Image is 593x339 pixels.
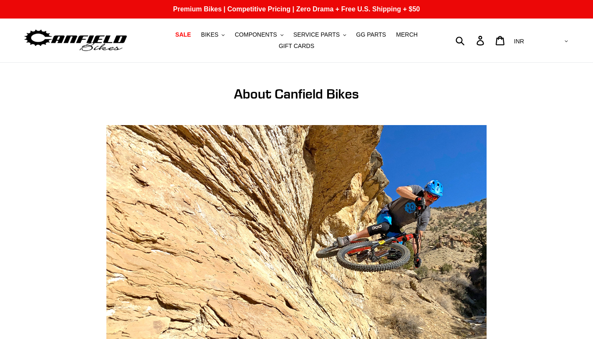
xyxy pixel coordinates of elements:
span: COMPONENTS [235,31,277,38]
span: GIFT CARDS [279,43,315,50]
input: Search [460,31,482,50]
a: GIFT CARDS [275,40,319,52]
span: BIKES [201,31,218,38]
span: SALE [175,31,191,38]
img: Canfield Bikes [23,27,128,54]
button: SERVICE PARTS [289,29,350,40]
span: GG PARTS [356,31,386,38]
span: MERCH [396,31,418,38]
button: COMPONENTS [230,29,287,40]
span: SERVICE PARTS [293,31,339,38]
button: BIKES [197,29,229,40]
a: GG PARTS [352,29,390,40]
h1: About Canfield Bikes [106,86,486,102]
a: SALE [171,29,195,40]
a: MERCH [392,29,422,40]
